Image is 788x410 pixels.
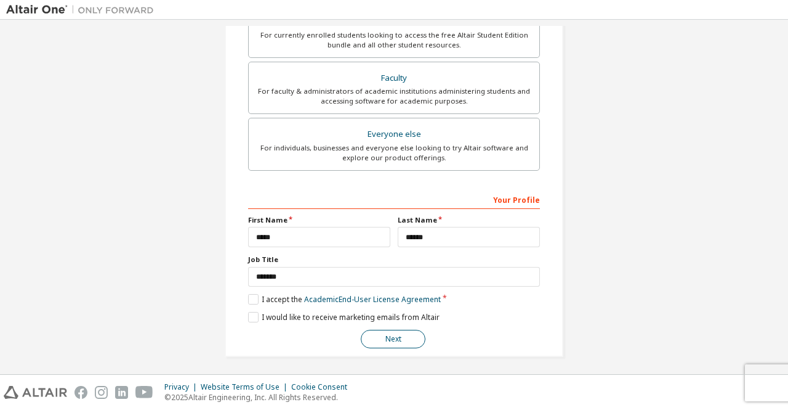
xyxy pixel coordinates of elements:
[256,70,532,87] div: Faculty
[164,392,355,403] p: © 2025 Altair Engineering, Inc. All Rights Reserved.
[256,126,532,143] div: Everyone else
[201,382,291,392] div: Website Terms of Use
[164,382,201,392] div: Privacy
[74,386,87,399] img: facebook.svg
[248,294,441,305] label: I accept the
[291,382,355,392] div: Cookie Consent
[361,330,425,348] button: Next
[248,312,440,322] label: I would like to receive marketing emails from Altair
[248,255,540,264] label: Job Title
[6,4,160,16] img: Altair One
[256,143,532,163] div: For individuals, businesses and everyone else looking to try Altair software and explore our prod...
[256,30,532,50] div: For currently enrolled students looking to access the free Altair Student Edition bundle and all ...
[304,294,441,305] a: Academic End-User License Agreement
[248,189,540,209] div: Your Profile
[398,215,540,225] label: Last Name
[248,215,390,225] label: First Name
[115,386,128,399] img: linkedin.svg
[256,86,532,106] div: For faculty & administrators of academic institutions administering students and accessing softwa...
[95,386,108,399] img: instagram.svg
[4,386,67,399] img: altair_logo.svg
[135,386,153,399] img: youtube.svg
